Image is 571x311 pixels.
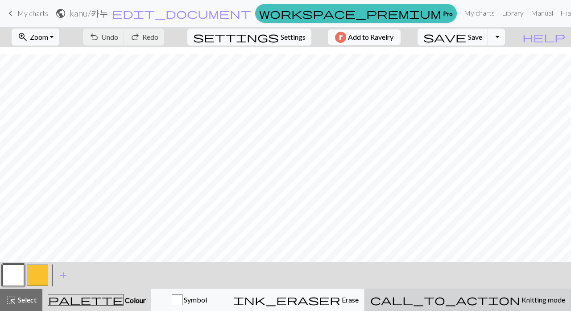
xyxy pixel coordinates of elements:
span: My charts [17,9,48,17]
span: Erase [340,295,359,304]
button: Save [418,29,488,46]
h2: kanu / 카누 [70,8,108,18]
span: highlight_alt [6,294,17,306]
span: save [423,31,466,43]
a: Manual [527,4,557,22]
button: SettingsSettings [187,29,311,46]
a: Pro [255,4,457,23]
span: Add to Ravelry [348,32,393,43]
span: Settings [281,32,306,42]
button: Erase [228,289,364,311]
img: Ravelry [335,32,346,43]
span: Symbol [182,295,207,304]
span: keyboard_arrow_left [5,7,16,20]
i: Settings [193,32,279,42]
span: Zoom [30,33,48,41]
span: workspace_premium [259,7,441,20]
span: ink_eraser [233,294,340,306]
span: edit_document [112,7,251,20]
button: Add to Ravelry [328,29,401,45]
span: Select [17,295,37,304]
a: Library [498,4,527,22]
span: palette [48,294,123,306]
a: My charts [460,4,498,22]
span: Save [468,33,482,41]
span: add [58,269,69,282]
button: Knitting mode [364,289,571,311]
span: public [55,7,66,20]
span: settings [193,31,279,43]
button: Colour [42,289,151,311]
button: Zoom [12,29,59,46]
span: Colour [124,296,146,304]
span: call_to_action [370,294,520,306]
span: help [522,31,565,43]
span: zoom_in [17,31,28,43]
button: Symbol [151,289,228,311]
span: Knitting mode [520,295,565,304]
a: My charts [5,6,48,21]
